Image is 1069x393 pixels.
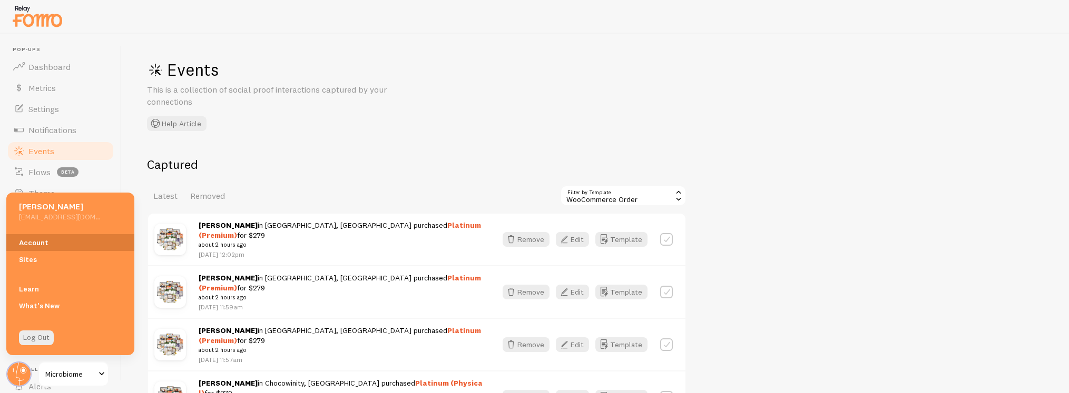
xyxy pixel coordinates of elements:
[28,62,71,72] span: Dashboard
[199,326,258,335] strong: [PERSON_NAME]
[154,224,186,255] img: MS_Platinum_square-1.png
[503,232,550,247] button: Remove
[556,337,589,352] button: Edit
[6,77,115,98] a: Metrics
[154,329,186,360] img: MS_Platinum_square-1.png
[147,59,463,80] h1: Events
[199,220,484,250] span: in [GEOGRAPHIC_DATA], [GEOGRAPHIC_DATA] purchased for $279
[6,280,134,297] a: Learn
[199,293,484,302] small: about 2 hours ago
[190,190,225,201] span: Removed
[147,156,686,173] h2: Captured
[11,3,64,29] img: fomo-relay-logo-orange.svg
[28,146,54,156] span: Events
[147,116,207,131] button: Help Article
[184,185,231,206] a: Removed
[560,185,686,206] div: WooCommerce Order
[595,337,648,352] button: Template
[28,83,56,93] span: Metrics
[199,240,484,249] small: about 2 hours ago
[6,297,134,314] a: What's New
[28,188,55,198] span: Theme
[147,185,184,206] a: Latest
[6,56,115,77] a: Dashboard
[556,337,595,352] a: Edit
[28,167,51,177] span: Flows
[199,250,484,259] p: [DATE] 12:02pm
[13,46,115,53] span: Pop-ups
[199,220,258,230] strong: [PERSON_NAME]
[6,162,115,183] a: Flows beta
[595,285,648,299] button: Template
[6,234,134,251] a: Account
[147,84,400,108] p: This is a collection of social proof interactions captured by your connections
[28,125,76,135] span: Notifications
[28,381,51,391] span: Alerts
[6,98,115,119] a: Settings
[199,378,258,388] strong: [PERSON_NAME]
[556,232,589,247] button: Edit
[595,232,648,247] button: Template
[6,140,115,162] a: Events
[503,337,550,352] button: Remove
[19,330,54,345] a: Log Out
[6,119,115,140] a: Notifications
[199,355,484,364] p: [DATE] 11:57am
[199,220,481,240] strong: Platinum (Premium)
[38,361,109,387] a: Microbiome
[45,368,95,380] span: Microbiome
[154,276,186,308] img: MS_Platinum_square-1.png
[57,167,79,177] span: beta
[28,104,59,114] span: Settings
[19,212,101,221] h5: [EMAIL_ADDRESS][DOMAIN_NAME]
[6,183,115,204] a: Theme
[199,326,481,345] strong: Platinum (Premium)
[199,273,484,303] span: in [GEOGRAPHIC_DATA], [GEOGRAPHIC_DATA] purchased for $279
[556,232,595,247] a: Edit
[199,273,481,293] strong: Platinum (Premium)
[6,251,134,268] a: Sites
[199,273,258,283] strong: [PERSON_NAME]
[19,201,101,212] h5: [PERSON_NAME]
[199,345,484,355] small: about 2 hours ago
[556,285,589,299] button: Edit
[199,326,484,355] span: in [GEOGRAPHIC_DATA], [GEOGRAPHIC_DATA] purchased for $279
[199,303,484,311] p: [DATE] 11:59am
[503,285,550,299] button: Remove
[153,190,178,201] span: Latest
[556,285,595,299] a: Edit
